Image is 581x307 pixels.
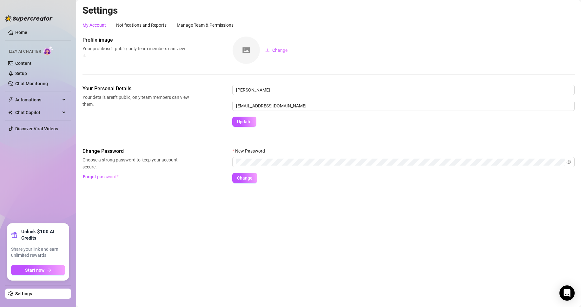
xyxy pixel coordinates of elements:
[21,229,65,241] strong: Unlock $100 AI Credits
[83,172,119,182] button: Forgot password?
[232,173,257,183] button: Change
[8,110,12,115] img: Chat Copilot
[83,4,575,17] h2: Settings
[236,159,565,166] input: New Password
[83,94,189,108] span: Your details aren’t public, only team members can view them.
[232,117,256,127] button: Update
[15,71,27,76] a: Setup
[83,147,189,155] span: Change Password
[232,85,575,95] input: Enter name
[265,48,270,52] span: upload
[15,107,60,118] span: Chat Copilot
[237,119,252,124] span: Update
[83,85,189,92] span: Your Personal Details
[43,46,53,55] img: AI Chatter
[15,291,32,296] a: Settings
[83,45,189,59] span: Your profile isn’t public, only team members can view it.
[5,15,53,22] img: logo-BBDzfeDw.svg
[11,232,17,238] span: gift
[233,37,260,64] img: square-placeholder.png
[25,268,44,273] span: Start now
[15,126,58,131] a: Discover Viral Videos
[83,174,119,179] span: Forgot password?
[15,61,31,66] a: Content
[232,101,575,111] input: Enter new email
[9,49,41,55] span: Izzy AI Chatter
[272,48,288,53] span: Change
[11,246,65,259] span: Share your link and earn unlimited rewards
[15,30,27,35] a: Home
[8,97,13,102] span: thunderbolt
[15,81,48,86] a: Chat Monitoring
[11,265,65,275] button: Start nowarrow-right
[237,175,253,181] span: Change
[15,95,60,105] span: Automations
[566,160,571,164] span: eye-invisible
[47,268,51,272] span: arrow-right
[559,285,575,301] div: Open Intercom Messenger
[177,22,234,29] div: Manage Team & Permissions
[83,156,189,170] span: Choose a strong password to keep your account secure.
[83,22,106,29] div: My Account
[260,45,293,55] button: Change
[232,147,269,154] label: New Password
[83,36,189,44] span: Profile image
[116,22,167,29] div: Notifications and Reports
